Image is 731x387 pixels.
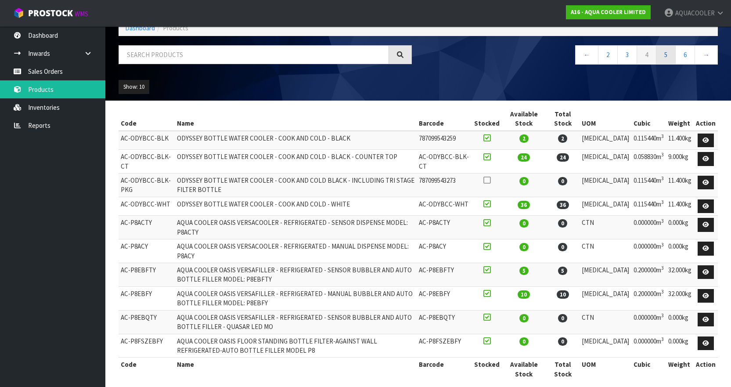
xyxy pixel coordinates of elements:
[571,8,646,16] strong: A16 - AQUA COOLER LIMITED
[175,216,417,239] td: AQUA COOLER OASIS VERSACOOLER - REFRIGERATED - SENSOR DISPENSE MODEL: P8ACTY
[661,133,664,139] sup: 3
[666,358,694,381] th: Weight
[631,263,666,286] td: 0.200000m
[518,290,530,299] span: 10
[675,45,695,64] a: 6
[580,358,631,381] th: UOM
[119,107,175,131] th: Code
[637,45,656,64] a: 4
[519,267,529,275] span: 5
[558,314,567,322] span: 0
[631,150,666,174] td: 0.058830m
[694,107,718,131] th: Action
[558,177,567,185] span: 0
[666,197,694,216] td: 11.400kg
[175,131,417,150] td: ODYSSEY BOTTLE WATER COOLER - COOK AND COLD - BLACK
[661,175,664,181] sup: 3
[557,290,569,299] span: 10
[119,80,149,94] button: Show: 10
[519,134,529,143] span: 2
[631,334,666,358] td: 0.000000m
[175,286,417,310] td: AQUA COOLER OASIS VERSAFILLER - REFRIGERATED - MANUAL BUBBLER AND AUTO BOTTLE FILLER MODEL: P8EBFY
[75,10,88,18] small: WMS
[519,177,529,185] span: 0
[175,334,417,358] td: AQUA COOLER OASIS FLOOR STANDING BOTTLE FILTER-AGAINST WALL REFRIGERATED-AUTO BOTTLE FILLER MODEL P8
[175,107,417,131] th: Name
[518,153,530,162] span: 24
[558,219,567,228] span: 0
[472,358,502,381] th: Stocked
[519,219,529,228] span: 0
[119,263,175,286] td: AC-P8EBFTY
[175,358,417,381] th: Name
[163,24,188,32] span: Products
[425,45,718,67] nav: Page navigation
[175,150,417,174] td: ODYSSEY BOTTLE WATER COOLER - COOK AND COLD - BLACK - COUNTER TOP
[580,286,631,310] td: [MEDICAL_DATA]
[580,216,631,239] td: CTN
[656,45,676,64] a: 5
[666,216,694,239] td: 0.000kg
[631,239,666,263] td: 0.000000m
[666,310,694,334] td: 0.000kg
[666,334,694,358] td: 0.000kg
[417,131,472,150] td: 787099543259
[661,199,664,205] sup: 3
[417,173,472,197] td: 787099543273
[558,337,567,346] span: 0
[502,107,546,131] th: Available Stock
[617,45,637,64] a: 3
[546,107,580,131] th: Total Stock
[119,216,175,239] td: AC-P8ACTY
[558,243,567,251] span: 0
[631,310,666,334] td: 0.000000m
[417,358,472,381] th: Barcode
[661,312,664,318] sup: 3
[631,173,666,197] td: 0.115440m
[175,197,417,216] td: ODYSSEY BOTTLE WATER COOLER - COOK AND COLD - WHITE
[119,131,175,150] td: AC-ODYBCC-BLK
[557,201,569,209] span: 36
[28,7,73,19] span: ProStock
[119,310,175,334] td: AC-P8EBQTY
[661,242,664,248] sup: 3
[631,131,666,150] td: 0.115440m
[666,131,694,150] td: 11.400kg
[417,107,472,131] th: Barcode
[417,197,472,216] td: AC-ODYBCC-WHT
[575,45,598,64] a: ←
[519,243,529,251] span: 0
[175,173,417,197] td: ODYSSEY BOTTLE WATER COOLER - COOK AND COLD BLACK - INCLUDING TRI STAGE FILTER BOTTLE
[119,358,175,381] th: Code
[661,152,664,158] sup: 3
[666,173,694,197] td: 11.400kg
[417,334,472,358] td: AC-P8FSZEBFY
[580,150,631,174] td: [MEDICAL_DATA]
[518,201,530,209] span: 36
[675,9,715,17] span: AQUACOOLER
[666,263,694,286] td: 32.000kg
[580,173,631,197] td: [MEDICAL_DATA]
[119,239,175,263] td: AC-P8ACY
[661,336,664,342] sup: 3
[175,263,417,286] td: AQUA COOLER OASIS VERSAFILLER - REFRIGERATED - SENSOR BUBBLER AND AUTO BOTTLE FILLER MODEL: P8EBFTY
[666,150,694,174] td: 9.000kg
[661,265,664,271] sup: 3
[417,310,472,334] td: AC-P8EBQTY
[417,239,472,263] td: AC-P8ACY
[119,45,389,64] input: Search products
[580,334,631,358] td: [MEDICAL_DATA]
[175,239,417,263] td: AQUA COOLER OASIS VERSACOOLER - REFRIGERATED - MANUAL DISPENSE MODEL: P8ACY
[666,286,694,310] td: 32.000kg
[546,358,580,381] th: Total Stock
[119,173,175,197] td: AC-ODYBCC-BLK-PKG
[417,216,472,239] td: AC-P8ACTY
[661,289,664,295] sup: 3
[580,197,631,216] td: [MEDICAL_DATA]
[598,45,618,64] a: 2
[119,197,175,216] td: AC-ODYBCC-WHT
[580,310,631,334] td: CTN
[119,334,175,358] td: AC-P8FSZEBFY
[631,197,666,216] td: 0.115440m
[631,286,666,310] td: 0.200000m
